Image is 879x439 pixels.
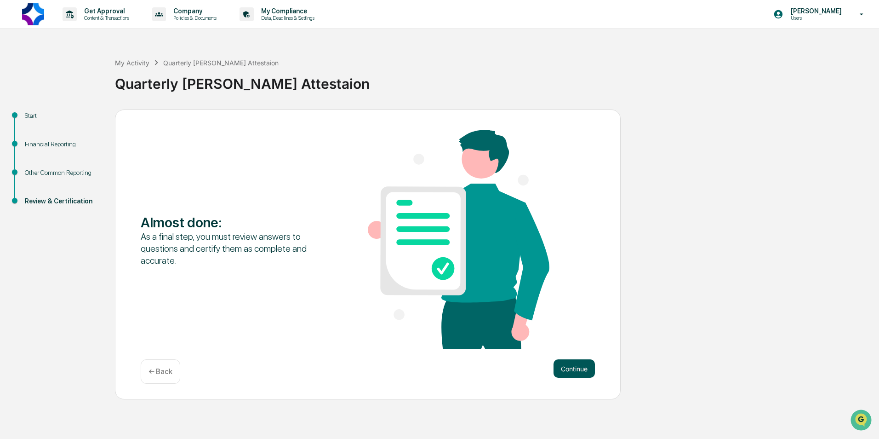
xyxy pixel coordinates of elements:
p: Data, Deadlines & Settings [254,15,319,21]
p: [PERSON_NAME] [783,7,846,15]
div: We're available if you need us! [31,80,116,87]
iframe: Open customer support [850,409,874,433]
a: 🔎Data Lookup [6,130,62,146]
p: Company [166,7,221,15]
div: Quarterly [PERSON_NAME] Attestaion [115,68,874,92]
p: Policies & Documents [166,15,221,21]
a: 🗄️Attestations [63,112,118,129]
span: Attestations [76,116,114,125]
div: 🖐️ [9,117,17,124]
button: Start new chat [156,73,167,84]
div: Start new chat [31,70,151,80]
p: How can we help? [9,19,167,34]
a: Powered byPylon [65,156,111,163]
p: My Compliance [254,7,319,15]
img: Almost done [368,130,549,349]
div: Review & Certification [25,196,100,206]
p: Get Approval [77,7,134,15]
p: Users [783,15,846,21]
div: Almost done : [141,214,322,231]
div: Other Common Reporting [25,168,100,178]
p: ← Back [148,367,172,376]
div: Financial Reporting [25,139,100,149]
div: Quarterly [PERSON_NAME] Attestaion [163,59,279,67]
img: 1746055101610-c473b297-6a78-478c-a979-82029cc54cd1 [9,70,26,87]
span: Pylon [91,156,111,163]
button: Continue [554,359,595,378]
img: logo [22,3,44,25]
span: Preclearance [18,116,59,125]
a: 🖐️Preclearance [6,112,63,129]
div: 🔎 [9,134,17,142]
div: As a final step, you must review answers to questions and certify them as complete and accurate. [141,231,322,266]
div: Start [25,111,100,121]
span: Data Lookup [18,133,58,143]
p: Content & Transactions [77,15,134,21]
div: 🗄️ [67,117,74,124]
div: My Activity [115,59,149,67]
